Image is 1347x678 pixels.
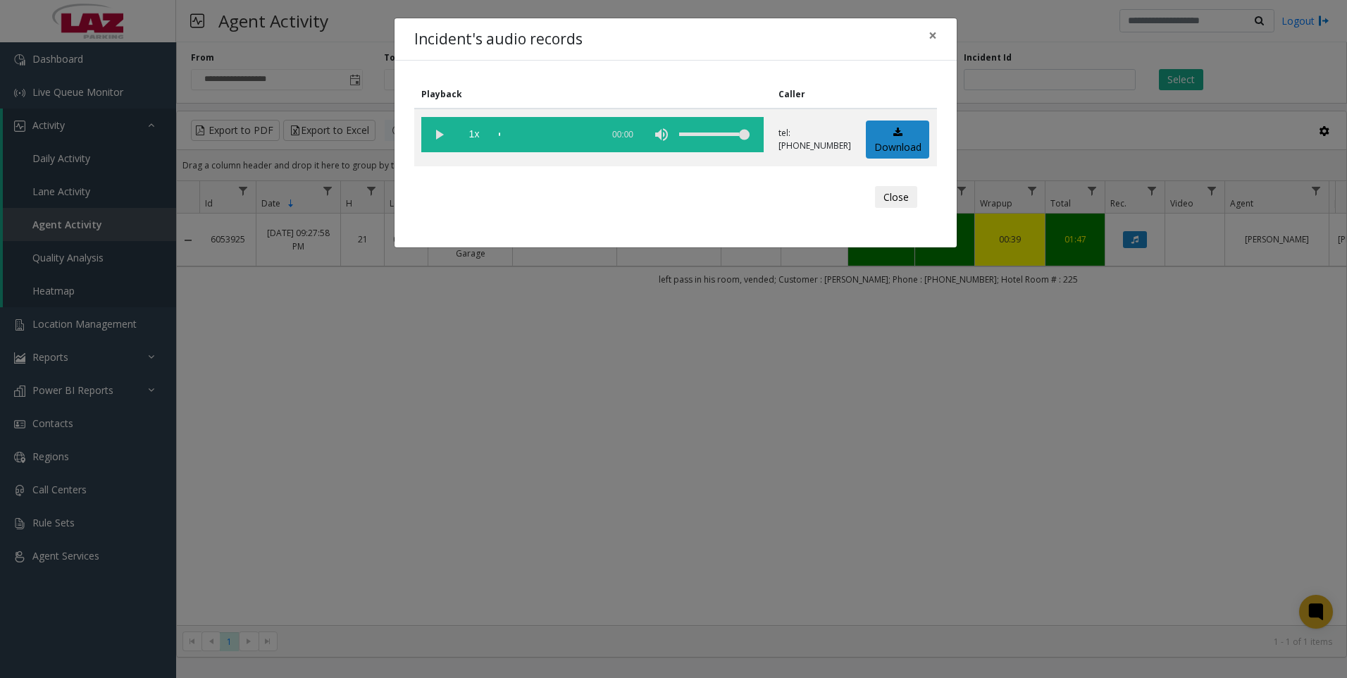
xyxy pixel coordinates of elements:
[679,117,750,152] div: volume level
[771,80,859,109] th: Caller
[866,121,929,159] a: Download
[457,117,492,152] span: playback speed button
[499,117,595,152] div: scrub bar
[929,25,937,45] span: ×
[414,80,771,109] th: Playback
[414,28,583,51] h4: Incident's audio records
[778,127,851,152] p: tel:[PHONE_NUMBER]
[919,18,947,53] button: Close
[875,186,917,209] button: Close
